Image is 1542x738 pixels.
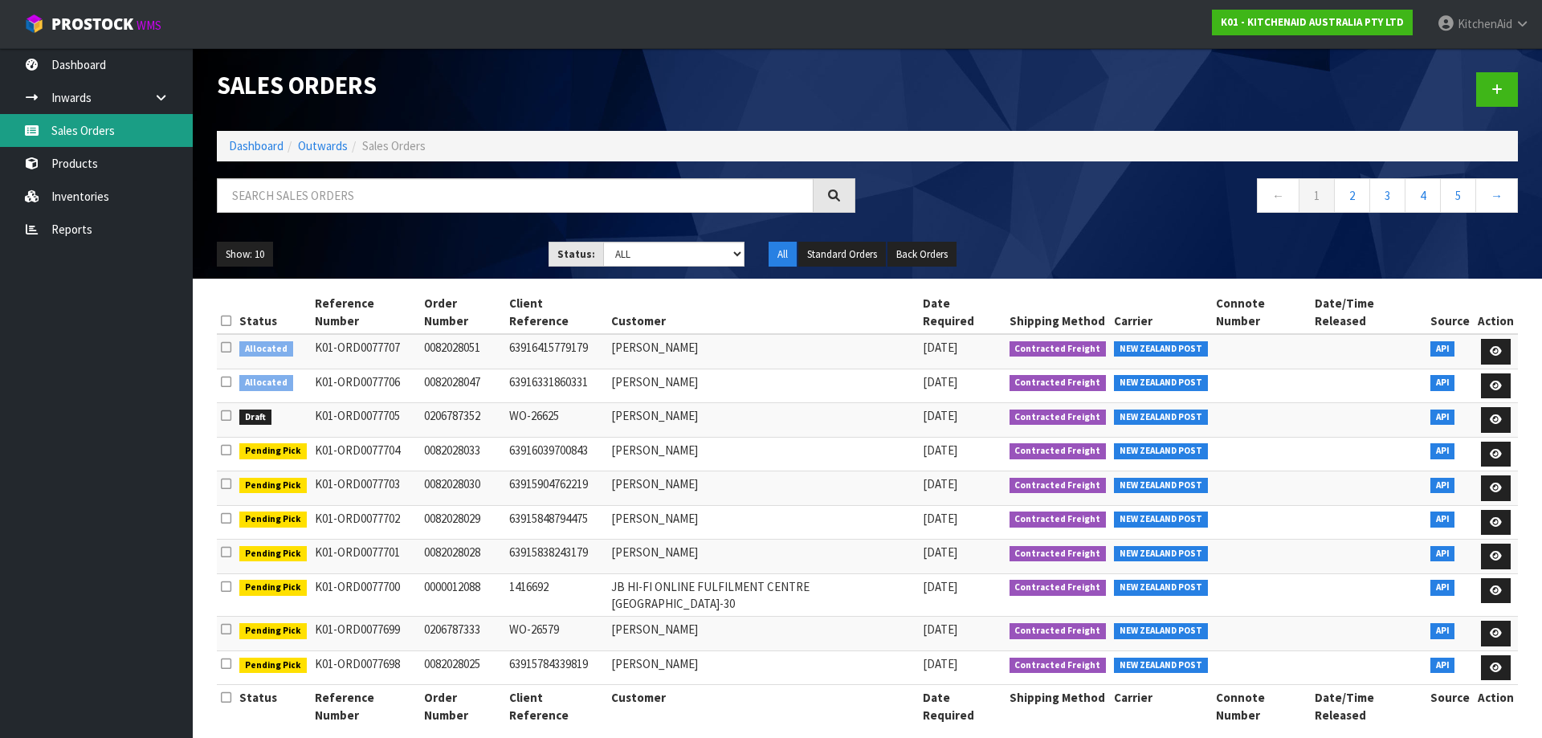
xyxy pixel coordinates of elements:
a: Outwards [298,138,348,153]
td: 0082028051 [420,334,505,369]
span: NEW ZEALAND POST [1114,512,1208,528]
span: [DATE] [923,340,957,355]
th: Date Required [919,291,1005,334]
span: NEW ZEALAND POST [1114,375,1208,391]
span: NEW ZEALAND POST [1114,478,1208,494]
th: Connote Number [1212,291,1311,334]
span: Pending Pick [239,623,307,639]
span: ProStock [51,14,133,35]
span: Pending Pick [239,546,307,562]
span: KitchenAid [1458,16,1512,31]
span: Pending Pick [239,443,307,459]
span: [DATE] [923,374,957,389]
td: K01-ORD0077707 [311,334,421,369]
span: Allocated [239,341,293,357]
td: [PERSON_NAME] [607,334,920,369]
span: Contracted Freight [1010,341,1107,357]
td: 0206787333 [420,617,505,651]
a: 4 [1405,178,1441,213]
strong: K01 - KITCHENAID AUSTRALIA PTY LTD [1221,15,1404,29]
td: WO-26579 [505,617,607,651]
span: Pending Pick [239,658,307,674]
h1: Sales Orders [217,72,855,99]
span: API [1430,478,1455,494]
td: [PERSON_NAME] [607,505,920,540]
span: NEW ZEALAND POST [1114,546,1208,562]
td: [PERSON_NAME] [607,369,920,403]
td: 63915838243179 [505,540,607,574]
td: 63916039700843 [505,437,607,471]
span: Contracted Freight [1010,546,1107,562]
td: 63915784339819 [505,650,607,685]
span: [DATE] [923,511,957,526]
span: Contracted Freight [1010,623,1107,639]
th: Shipping Method [1006,685,1111,728]
td: 0000012088 [420,573,505,617]
td: 0082028025 [420,650,505,685]
span: NEW ZEALAND POST [1114,623,1208,639]
th: Connote Number [1212,685,1311,728]
td: [PERSON_NAME] [607,403,920,438]
td: K01-ORD0077704 [311,437,421,471]
span: NEW ZEALAND POST [1114,658,1208,674]
a: 1 [1299,178,1335,213]
td: 0082028029 [420,505,505,540]
span: API [1430,410,1455,426]
small: WMS [137,18,161,33]
span: API [1430,375,1455,391]
td: 63915904762219 [505,471,607,506]
strong: Status: [557,247,595,261]
button: Back Orders [887,242,957,267]
a: 5 [1440,178,1476,213]
img: cube-alt.png [24,14,44,34]
td: K01-ORD0077701 [311,540,421,574]
td: K01-ORD0077705 [311,403,421,438]
span: API [1430,658,1455,674]
a: 3 [1369,178,1405,213]
th: Source [1426,291,1474,334]
button: Standard Orders [798,242,886,267]
span: API [1430,580,1455,596]
td: [PERSON_NAME] [607,650,920,685]
span: NEW ZEALAND POST [1114,410,1208,426]
td: 0082028033 [420,437,505,471]
td: 63916331860331 [505,369,607,403]
a: → [1475,178,1518,213]
th: Action [1474,291,1518,334]
th: Date/Time Released [1311,291,1426,334]
th: Shipping Method [1006,291,1111,334]
td: 0206787352 [420,403,505,438]
th: Client Reference [505,291,607,334]
span: Contracted Freight [1010,443,1107,459]
td: JB HI-FI ONLINE FULFILMENT CENTRE [GEOGRAPHIC_DATA]-30 [607,573,920,617]
button: All [769,242,797,267]
th: Status [235,685,311,728]
th: Status [235,291,311,334]
th: Date/Time Released [1311,685,1426,728]
th: Client Reference [505,685,607,728]
td: [PERSON_NAME] [607,617,920,651]
td: K01-ORD0077703 [311,471,421,506]
th: Carrier [1110,685,1212,728]
span: [DATE] [923,622,957,637]
span: NEW ZEALAND POST [1114,443,1208,459]
span: API [1430,623,1455,639]
span: Allocated [239,375,293,391]
span: [DATE] [923,579,957,594]
th: Customer [607,291,920,334]
td: 1416692 [505,573,607,617]
th: Date Required [919,685,1005,728]
a: 2 [1334,178,1370,213]
span: Pending Pick [239,478,307,494]
td: [PERSON_NAME] [607,437,920,471]
span: Contracted Freight [1010,410,1107,426]
td: K01-ORD0077706 [311,369,421,403]
span: Contracted Freight [1010,512,1107,528]
td: 63916415779179 [505,334,607,369]
td: K01-ORD0077698 [311,650,421,685]
span: Sales Orders [362,138,426,153]
td: 0082028047 [420,369,505,403]
span: [DATE] [923,408,957,423]
span: Contracted Freight [1010,658,1107,674]
span: Contracted Freight [1010,375,1107,391]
